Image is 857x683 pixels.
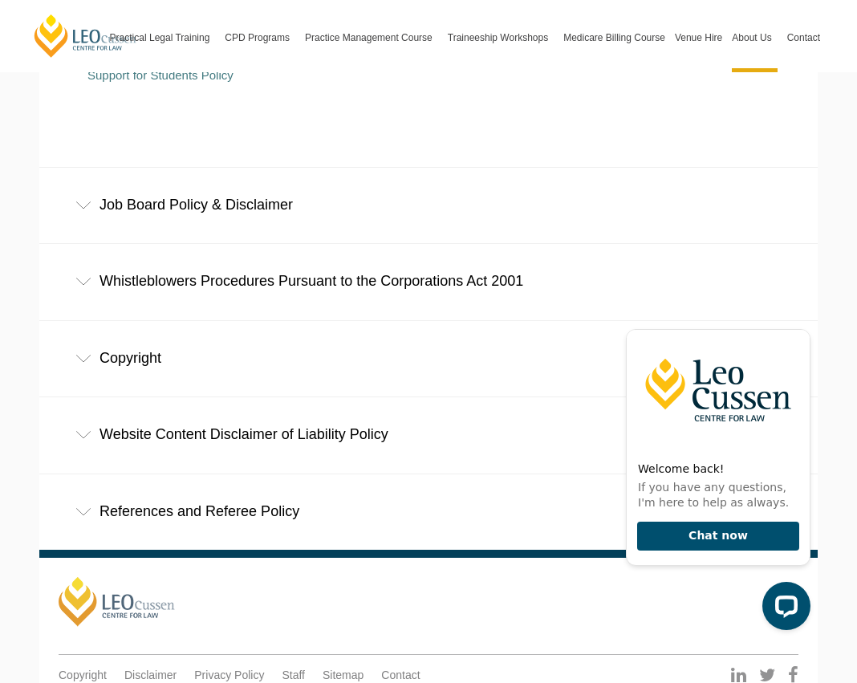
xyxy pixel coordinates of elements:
[39,397,818,472] div: Website Content Disclaimer of Liability Policy
[381,668,420,682] a: Contact
[124,668,177,682] a: Disclaimer
[32,13,139,59] a: [PERSON_NAME] Centre for Law
[443,3,558,72] a: Traineeship Workshops
[727,3,782,72] a: About Us
[323,668,364,682] a: Sitemap
[300,3,443,72] a: Practice Management Course
[39,244,818,319] div: Whistleblowers Procedures Pursuant to the Corporations Act 2001
[220,3,300,72] a: CPD Programs
[39,474,818,549] div: References and Referee Policy
[39,321,818,396] div: Copyright
[282,668,305,682] a: Staff
[194,668,264,682] a: Privacy Policy
[670,3,727,72] a: Venue Hire
[39,168,818,242] div: Job Board Policy & Disclaimer
[87,68,234,82] a: Support for Students Policy
[558,3,670,72] a: Medicare Billing Course
[782,3,825,72] a: Contact
[59,577,175,627] a: [PERSON_NAME]
[105,3,221,72] a: Practical Legal Training
[613,300,817,643] iframe: LiveChat chat widget
[59,668,107,682] a: Copyright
